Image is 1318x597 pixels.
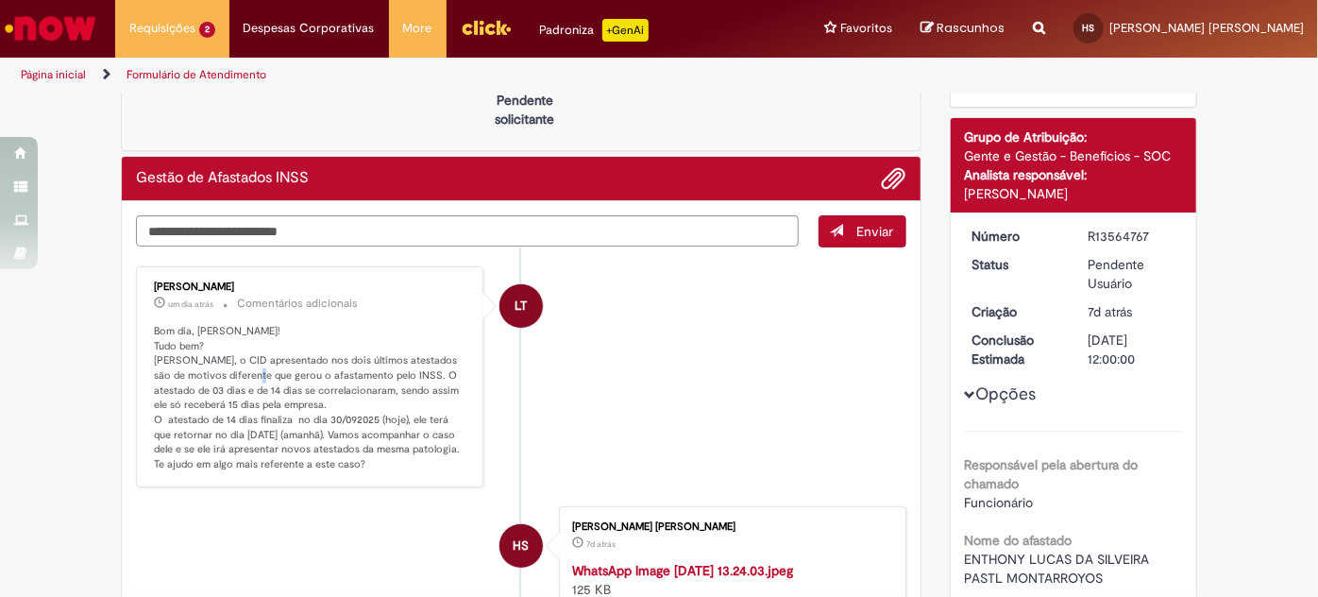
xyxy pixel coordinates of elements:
[965,165,1183,184] div: Analista responsável:
[572,562,793,579] a: WhatsApp Image [DATE] 13.24.03.jpeg
[958,331,1074,368] dt: Conclusão Estimada
[127,67,266,82] a: Formulário de Atendimento
[2,9,99,47] img: ServiceNow
[499,284,543,328] div: Lucimara ThomasDaSilva
[965,456,1139,492] b: Responsável pela abertura do chamado
[965,184,1183,203] div: [PERSON_NAME]
[136,215,799,247] textarea: Digite sua mensagem aqui...
[586,538,616,550] time: 24/09/2025 20:39:48
[958,255,1074,274] dt: Status
[965,128,1183,146] div: Grupo de Atribuição:
[540,19,649,42] div: Padroniza
[1083,22,1095,34] span: HS
[461,13,512,42] img: click_logo_yellow_360x200.png
[129,19,195,38] span: Requisições
[840,19,892,38] span: Favoritos
[199,22,215,38] span: 2
[1088,303,1132,320] time: 24/09/2025 20:40:07
[136,170,309,187] h2: Gestão de Afastados INSS Histórico de tíquete
[937,19,1005,37] span: Rascunhos
[1088,227,1175,246] div: R13564767
[168,298,213,310] span: um dia atrás
[921,20,1005,38] a: Rascunhos
[1088,331,1175,368] div: [DATE] 12:00:00
[1109,20,1304,36] span: [PERSON_NAME] [PERSON_NAME]
[244,19,375,38] span: Despesas Corporativas
[965,551,1154,587] span: ENTHONY LUCAS DA SILVEIRA PASTL MONTARROYOS
[154,281,468,293] div: [PERSON_NAME]
[965,494,1034,511] span: Funcionário
[602,19,649,42] p: +GenAi
[965,146,1183,165] div: Gente e Gestão - Benefícios - SOC
[479,91,570,128] p: Pendente solicitante
[14,58,865,93] ul: Trilhas de página
[237,296,358,312] small: Comentários adicionais
[154,324,468,472] p: Bom dia, [PERSON_NAME]! Tudo bem? [PERSON_NAME], o CID apresentado nos dois últimos atestados são...
[958,302,1074,321] dt: Criação
[513,523,529,569] span: HS
[1088,255,1175,293] div: Pendente Usuário
[1088,303,1132,320] span: 7d atrás
[499,524,543,568] div: Henrique Jorge Santos Aniceto Da Silva
[515,283,527,329] span: LT
[403,19,432,38] span: More
[21,67,86,82] a: Página inicial
[965,532,1073,549] b: Nome do afastado
[572,521,887,533] div: [PERSON_NAME] [PERSON_NAME]
[1088,302,1175,321] div: 24/09/2025 20:40:07
[857,223,894,240] span: Enviar
[586,538,616,550] span: 7d atrás
[819,215,906,247] button: Enviar
[882,166,906,191] button: Adicionar anexos
[958,227,1074,246] dt: Número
